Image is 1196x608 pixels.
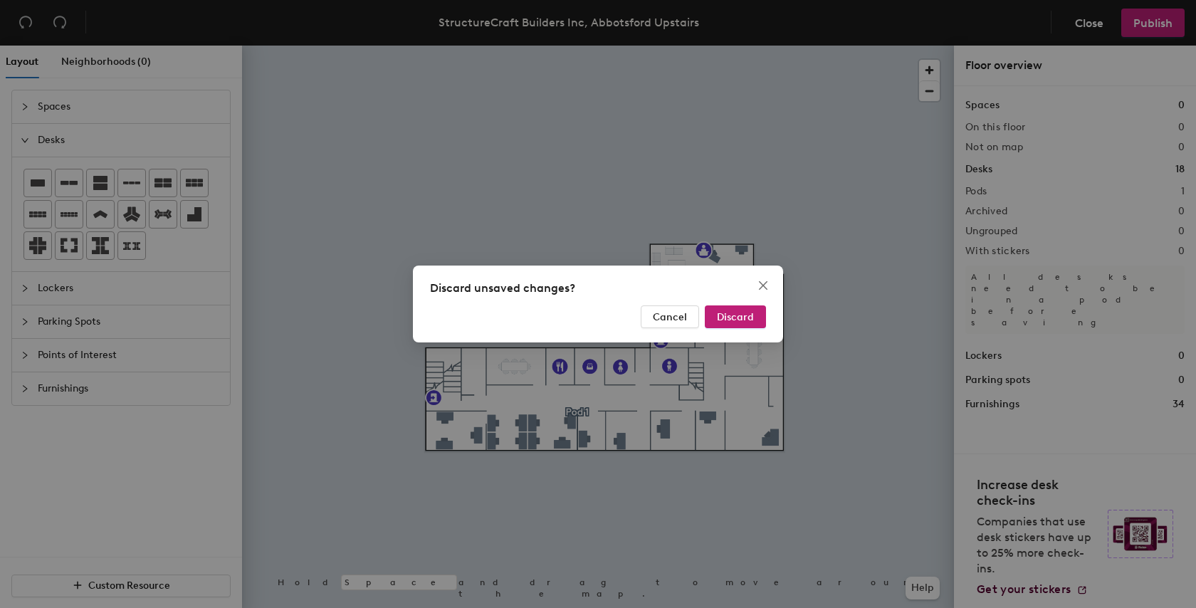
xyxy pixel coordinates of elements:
button: Close [752,274,775,297]
span: Cancel [653,311,687,323]
button: Discard [705,305,766,328]
span: Discard [717,311,754,323]
span: close [757,280,769,291]
span: Close [752,280,775,291]
button: Cancel [641,305,699,328]
div: Discard unsaved changes? [430,280,766,297]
